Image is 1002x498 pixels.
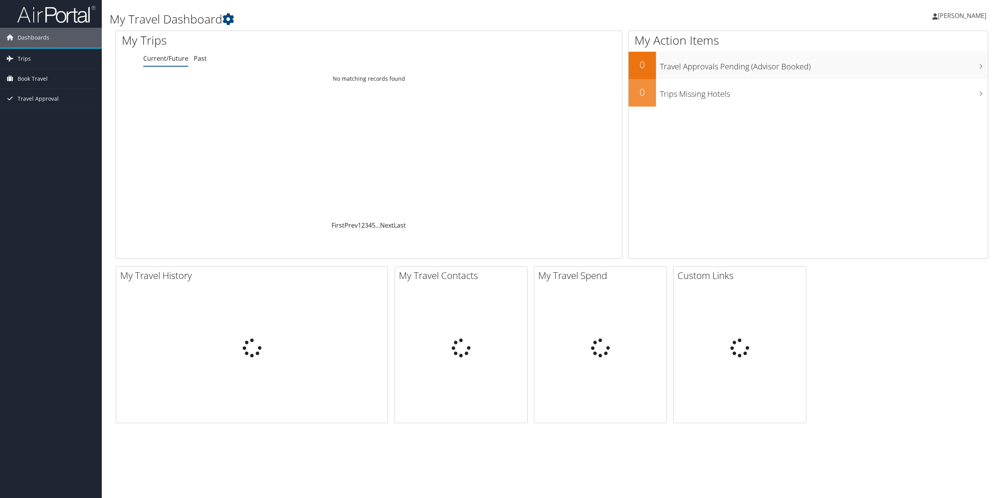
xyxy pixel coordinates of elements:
h2: My Travel Contacts [399,269,527,282]
td: No matching records found [116,72,622,86]
h3: Travel Approvals Pending (Advisor Booked) [660,57,988,72]
a: 2 [361,221,365,230]
span: Trips [18,49,31,69]
h2: Custom Links [678,269,806,282]
h1: My Action Items [629,32,988,49]
span: Dashboards [18,28,49,47]
a: Prev [344,221,358,230]
h2: My Travel Spend [538,269,667,282]
h2: My Travel History [120,269,387,282]
a: 1 [358,221,361,230]
a: [PERSON_NAME] [932,4,994,27]
span: Travel Approval [18,89,59,109]
h1: My Travel Dashboard [110,11,699,27]
h3: Trips Missing Hotels [660,85,988,100]
img: airportal-logo.png [17,5,96,24]
a: 4 [368,221,372,230]
a: Past [194,54,207,63]
a: Current/Future [143,54,188,63]
span: Book Travel [18,69,48,89]
a: Next [380,221,394,230]
a: 0Travel Approvals Pending (Advisor Booked) [629,52,988,79]
h2: 0 [629,85,656,99]
span: [PERSON_NAME] [938,11,986,20]
span: … [375,221,380,230]
a: 0Trips Missing Hotels [629,79,988,107]
a: 5 [372,221,375,230]
a: First [332,221,344,230]
a: Last [394,221,406,230]
a: 3 [365,221,368,230]
h1: My Trips [122,32,405,49]
h2: 0 [629,58,656,71]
